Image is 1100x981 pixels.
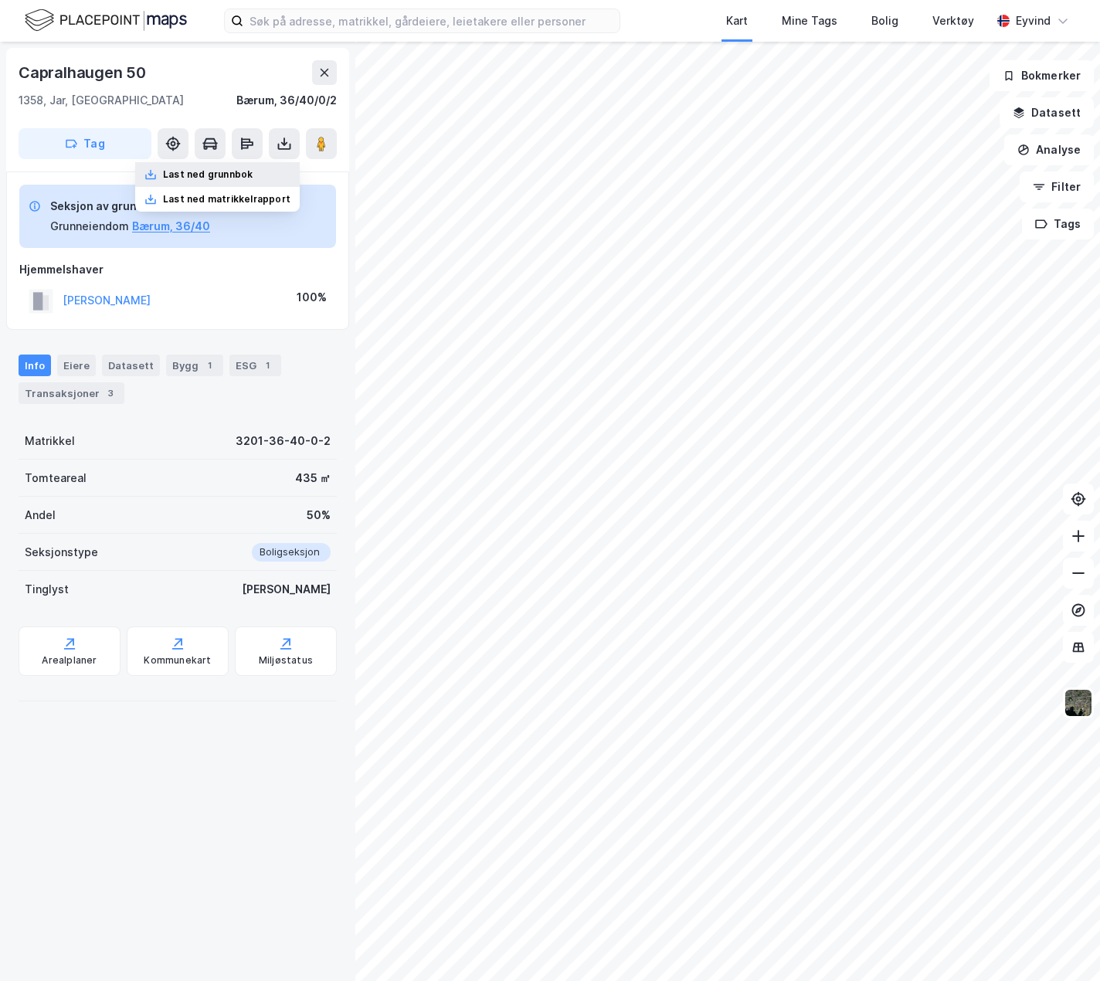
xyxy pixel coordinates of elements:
div: Kontrollprogram for chat [1023,907,1100,981]
div: 1 [260,358,275,373]
button: Tags [1022,209,1094,239]
div: Last ned grunnbok [163,168,253,181]
div: Kommunekart [144,654,211,667]
div: Verktøy [932,12,974,30]
div: Hjemmelshaver [19,260,336,279]
div: 50% [307,506,331,524]
div: Bygg [166,355,223,376]
div: Tomteareal [25,469,87,487]
div: Transaksjoner [19,382,124,404]
div: [PERSON_NAME] [242,580,331,599]
div: Eiere [57,355,96,376]
div: Datasett [102,355,160,376]
div: Matrikkel [25,432,75,450]
button: Datasett [1000,97,1094,128]
div: 100% [297,288,327,307]
div: ESG [229,355,281,376]
div: Eyvind [1016,12,1051,30]
div: Bolig [871,12,898,30]
div: Miljøstatus [259,654,313,667]
div: Andel [25,506,56,524]
button: Filter [1020,171,1094,202]
button: Bærum, 36/40 [132,217,210,236]
div: Capralhaugen 50 [19,60,149,85]
div: Arealplaner [42,654,97,667]
div: Info [19,355,51,376]
div: Mine Tags [782,12,837,30]
div: Seksjon av grunneiendom [50,197,210,216]
div: 1358, Jar, [GEOGRAPHIC_DATA] [19,91,184,110]
div: Seksjonstype [25,543,98,562]
div: Last ned matrikkelrapport [163,193,290,205]
div: 1 [202,358,217,373]
div: Grunneiendom [50,217,129,236]
button: Analyse [1004,134,1094,165]
button: Bokmerker [990,60,1094,91]
div: Bærum, 36/40/0/2 [236,91,337,110]
button: Tag [19,128,151,159]
img: 9k= [1064,688,1093,718]
iframe: Chat Widget [1023,907,1100,981]
div: 435 ㎡ [295,469,331,487]
input: Søk på adresse, matrikkel, gårdeiere, leietakere eller personer [243,9,620,32]
div: Tinglyst [25,580,69,599]
div: Kart [726,12,748,30]
div: 3201-36-40-0-2 [236,432,331,450]
div: 3 [103,385,118,401]
img: logo.f888ab2527a4732fd821a326f86c7f29.svg [25,7,187,34]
